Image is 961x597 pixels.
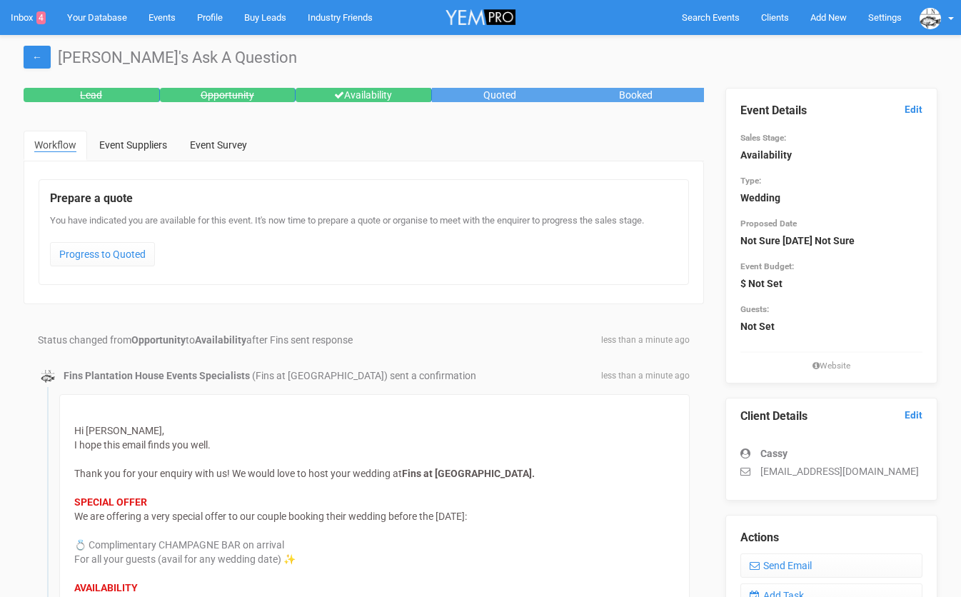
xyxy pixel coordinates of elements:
[50,214,678,274] div: You have indicated you are available for this event. It's now time to prepare a quote or organise...
[740,103,923,119] legend: Event Details
[740,304,769,314] small: Guests:
[761,12,789,23] span: Clients
[24,46,51,69] a: ←
[74,439,211,451] span: I hope this email finds you well.
[601,370,690,382] span: less than a minute ago
[179,131,258,159] a: Event Survey
[74,511,467,522] span: We are offering a very special offer to our couple booking their wedding before the [DATE]:
[740,408,923,425] legend: Client Details
[50,191,678,207] legend: Prepare a quote
[74,553,296,565] span: For all your guests (avail for any wedding date) ✨
[601,334,690,346] span: less than a minute ago
[24,131,87,161] a: Workflow
[682,12,740,23] span: Search Events
[74,496,147,508] strong: SPECIAL OFFER
[74,582,138,593] strong: AVAILABILITY
[740,360,923,372] small: Website
[740,464,923,478] p: [EMAIL_ADDRESS][DOMAIN_NAME]
[38,334,353,346] span: Status changed from to after Fins sent response
[905,408,922,422] a: Edit
[740,553,923,578] a: Send Email
[252,370,476,381] span: (Fins at [GEOGRAPHIC_DATA]) sent a confirmation
[131,334,186,346] strong: Opportunity
[740,133,786,143] small: Sales Stage:
[89,131,178,159] a: Event Suppliers
[195,334,246,346] strong: Availability
[432,88,568,102] div: Quoted
[41,369,55,383] img: data
[402,468,535,479] strong: Fins at [GEOGRAPHIC_DATA].
[740,261,794,271] small: Event Budget:
[36,11,46,24] span: 4
[160,88,296,102] div: Opportunity
[905,103,922,116] a: Edit
[740,321,775,332] strong: Not Set
[50,242,155,266] a: Progress to Quoted
[740,235,855,246] strong: Not Sure [DATE] Not Sure
[24,49,937,66] h1: [PERSON_NAME]'s Ask A Question
[74,539,86,551] span: 💍
[89,539,284,551] span: Complimentary CHAMPAGNE BAR on arrival
[740,176,761,186] small: Type:
[740,219,797,229] small: Proposed Date
[74,468,402,479] span: Thank you for your enquiry with us! We would love to host your wedding at
[74,425,164,436] span: Hi [PERSON_NAME],
[740,278,783,289] strong: $ Not Set
[760,448,788,459] strong: Cassy
[740,192,780,204] strong: Wedding
[64,370,250,381] strong: Fins Plantation House Events Specialists
[24,88,160,102] div: Lead
[568,88,704,102] div: Booked
[740,149,792,161] strong: Availability
[810,12,847,23] span: Add New
[920,8,941,29] img: data
[296,88,432,102] div: Availability
[740,530,923,546] legend: Actions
